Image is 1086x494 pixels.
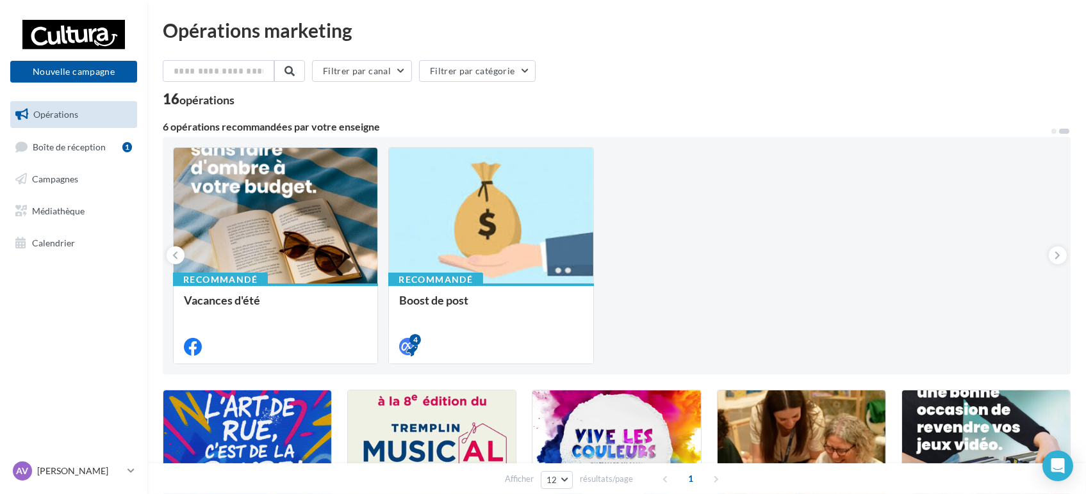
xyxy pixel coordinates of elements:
a: Campagnes [8,166,140,193]
span: Calendrier [32,237,75,248]
p: [PERSON_NAME] [37,465,122,477]
span: Boîte de réception [33,141,106,152]
button: Filtrer par canal [312,60,412,82]
span: 12 [547,475,557,485]
span: résultats/page [580,473,633,485]
a: Médiathèque [8,198,140,225]
a: Opérations [8,101,140,128]
button: Filtrer par catégorie [419,60,536,82]
div: Open Intercom Messenger [1042,450,1073,481]
div: 1 [122,142,132,152]
span: Campagnes [32,173,78,184]
span: 1 [680,468,701,489]
span: Médiathèque [32,205,85,216]
span: Boost de post [399,293,468,307]
a: Boîte de réception1 [8,133,140,161]
span: AV [17,465,29,477]
span: Afficher [505,473,534,485]
div: 16 [163,92,234,106]
div: Recommandé [388,273,483,287]
div: 4 [409,334,421,346]
button: Nouvelle campagne [10,61,137,83]
span: Vacances d'été [184,293,260,307]
a: Calendrier [8,230,140,257]
div: opérations [179,94,234,106]
div: Opérations marketing [163,20,1071,40]
a: AV [PERSON_NAME] [10,459,137,483]
button: 12 [541,471,573,489]
div: 6 opérations recommandées par votre enseigne [163,122,1050,132]
span: Opérations [33,109,78,120]
div: Recommandé [173,273,268,287]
